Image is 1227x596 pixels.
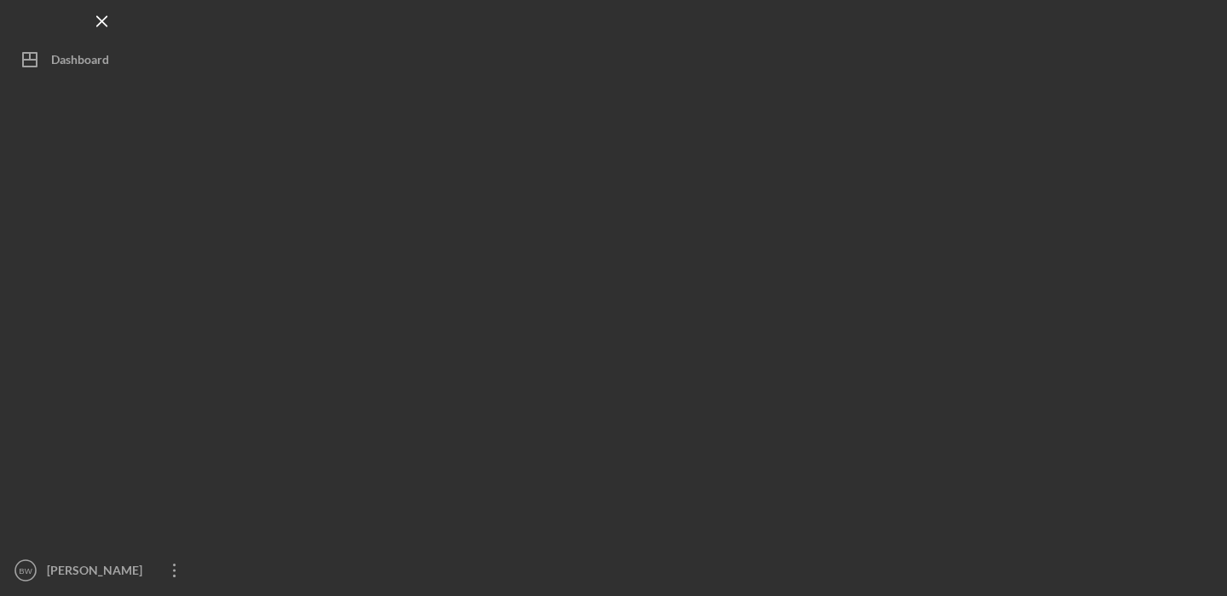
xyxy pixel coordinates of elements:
[51,43,109,81] div: Dashboard
[9,43,196,77] button: Dashboard
[9,553,196,587] button: BW[PERSON_NAME]
[19,566,32,576] text: BW
[43,553,153,592] div: [PERSON_NAME]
